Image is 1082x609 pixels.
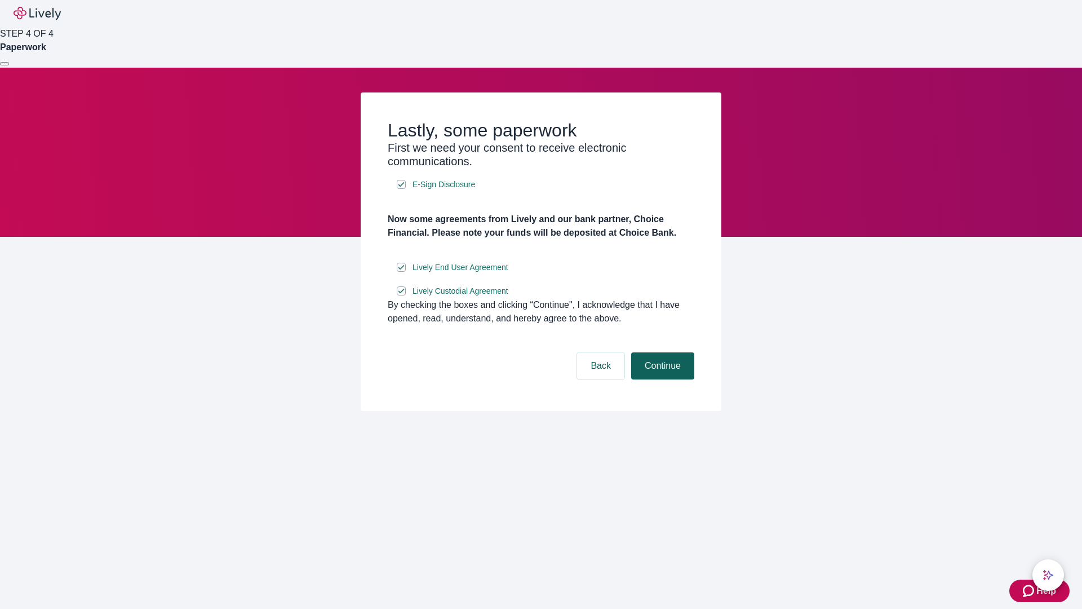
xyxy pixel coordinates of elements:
[14,7,61,20] img: Lively
[1032,559,1064,591] button: chat
[388,120,694,141] h2: Lastly, some paperwork
[413,285,508,297] span: Lively Custodial Agreement
[410,261,511,275] a: e-sign disclosure document
[388,298,694,325] div: By checking the boxes and clicking “Continue", I acknowledge that I have opened, read, understand...
[413,179,475,191] span: E-Sign Disclosure
[388,213,694,240] h4: Now some agreements from Lively and our bank partner, Choice Financial. Please note your funds wi...
[388,141,694,168] h3: First we need your consent to receive electronic communications.
[413,262,508,273] span: Lively End User Agreement
[410,178,477,192] a: e-sign disclosure document
[631,352,694,379] button: Continue
[1043,570,1054,581] svg: Lively AI Assistant
[410,284,511,298] a: e-sign disclosure document
[1009,580,1070,602] button: Zendesk support iconHelp
[1036,584,1056,598] span: Help
[577,352,624,379] button: Back
[1023,584,1036,598] svg: Zendesk support icon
